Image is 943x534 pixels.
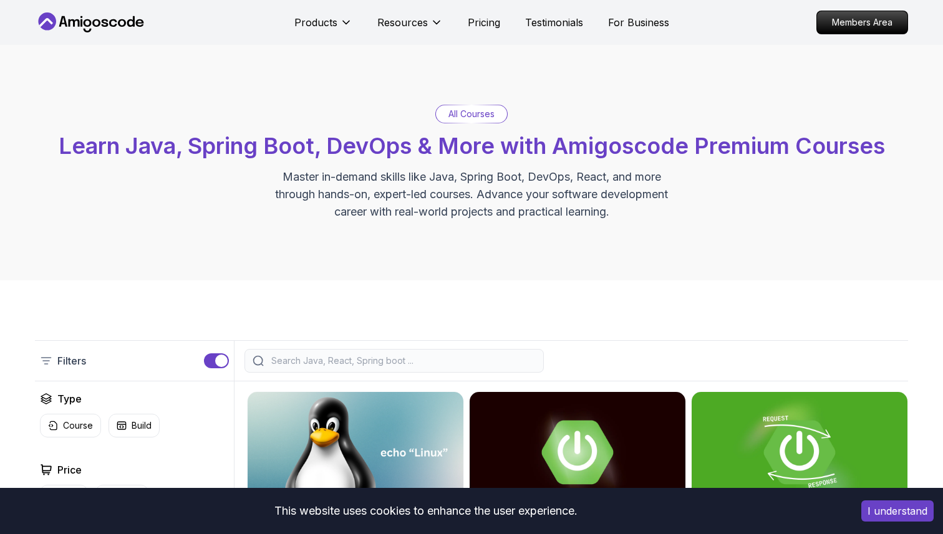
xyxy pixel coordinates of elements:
[59,132,885,160] span: Learn Java, Spring Boot, DevOps & More with Amigoscode Premium Courses
[817,11,907,34] p: Members Area
[470,392,685,513] img: Advanced Spring Boot card
[377,15,428,30] p: Resources
[132,419,152,432] p: Build
[57,391,82,406] h2: Type
[95,485,148,509] button: Free
[63,419,93,432] p: Course
[269,355,536,367] input: Search Java, React, Spring boot ...
[816,11,908,34] a: Members Area
[448,108,495,120] p: All Courses
[377,15,443,40] button: Resources
[40,485,88,509] button: Pro
[294,15,337,30] p: Products
[294,15,352,40] button: Products
[692,392,907,513] img: Building APIs with Spring Boot card
[608,15,669,30] a: For Business
[262,168,681,221] p: Master in-demand skills like Java, Spring Boot, DevOps, React, and more through hands-on, expert-...
[9,497,843,525] div: This website uses cookies to enhance the user experience.
[525,15,583,30] a: Testimonials
[40,414,101,437] button: Course
[248,392,463,513] img: Linux Fundamentals card
[861,500,934,522] button: Accept cookies
[468,15,500,30] a: Pricing
[57,353,86,368] p: Filters
[57,462,82,477] h2: Price
[109,414,160,437] button: Build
